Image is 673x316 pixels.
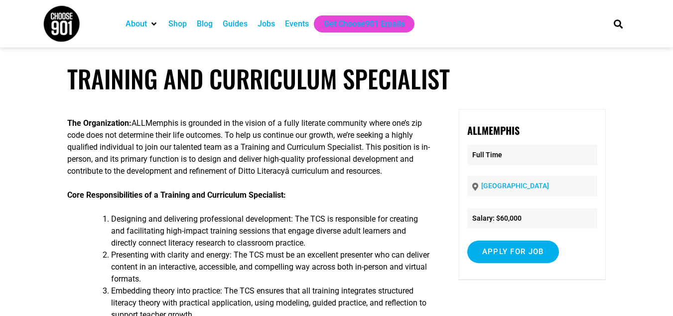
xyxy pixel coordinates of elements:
a: Shop [168,18,187,30]
a: Guides [223,18,248,30]
li: Presenting with clarity and energy: The TCS must be an excellent presenter who can deliver conten... [111,249,432,285]
nav: Main nav [121,15,597,32]
h1: Training and Curriculum Specialist [67,64,606,93]
li: Designing and delivering professional development: The TCS is responsible for creating and facili... [111,213,432,249]
a: [GEOGRAPHIC_DATA] [481,182,549,190]
input: Apply for job [467,241,559,263]
a: Blog [197,18,213,30]
p: ALLMemphis is grounded in the vision of a fully literate community where one’s zip code does not ... [67,117,432,177]
strong: The Organization: [67,118,132,128]
a: Get Choose901 Emails [324,18,404,30]
div: Search [610,15,626,32]
li: Salary: $60,000 [467,208,597,229]
div: About [121,15,163,32]
p: Full Time [467,145,597,165]
strong: Core Responsibilities of a Training and Curriculum Specialist: [67,190,286,200]
a: About [126,18,147,30]
strong: ALLMemphis [467,123,520,138]
a: Events [285,18,309,30]
a: Jobs [258,18,275,30]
